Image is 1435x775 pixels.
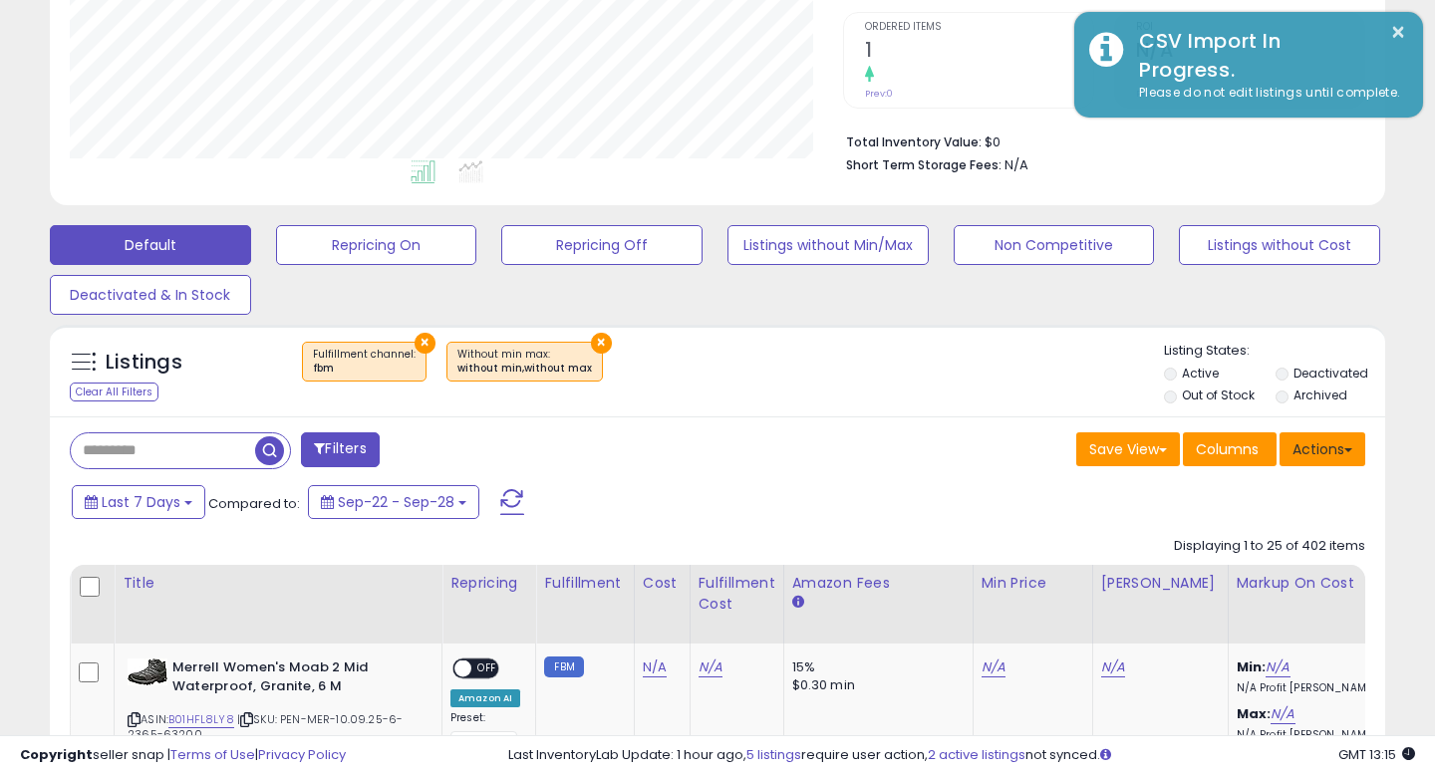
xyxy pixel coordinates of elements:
[70,383,158,401] div: Clear All Filters
[457,347,592,377] span: Without min max :
[450,689,520,707] div: Amazon AI
[591,333,612,354] button: ×
[471,660,503,677] span: OFF
[1390,20,1406,45] button: ×
[1182,387,1255,403] label: Out of Stock
[258,745,346,764] a: Privacy Policy
[1179,225,1380,265] button: Listings without Cost
[1124,27,1408,84] div: CSV Import In Progress.
[450,711,520,756] div: Preset:
[792,658,958,676] div: 15%
[982,657,1005,677] a: N/A
[544,656,583,677] small: FBM
[1237,681,1402,695] p: N/A Profit [PERSON_NAME]
[501,225,703,265] button: Repricing Off
[865,22,1093,33] span: Ordered Items
[954,225,1155,265] button: Non Competitive
[50,275,251,315] button: Deactivated & In Stock
[1271,704,1294,724] a: N/A
[276,225,477,265] button: Repricing On
[20,746,346,765] div: seller snap | |
[865,88,893,100] small: Prev: 0
[1174,537,1365,556] div: Displaying 1 to 25 of 402 items
[1101,657,1125,677] a: N/A
[208,494,300,513] span: Compared to:
[1124,84,1408,103] div: Please do not edit listings until complete.
[172,658,415,700] b: Merrell Women's Moab 2 Mid Waterproof, Granite, 6 M
[1293,387,1347,403] label: Archived
[128,711,403,741] span: | SKU: PEN-MER-10.09.25-6-2365-63200
[792,676,958,694] div: $0.30 min
[20,745,93,764] strong: Copyright
[865,39,1093,66] h2: 1
[1237,657,1267,676] b: Min:
[1183,432,1277,466] button: Columns
[846,156,1002,173] b: Short Term Storage Fees:
[308,485,479,519] button: Sep-22 - Sep-28
[792,594,804,612] small: Amazon Fees.
[1338,745,1415,764] span: 2025-10-10 13:15 GMT
[1237,573,1409,594] div: Markup on Cost
[170,745,255,764] a: Terms of Use
[457,362,592,376] div: without min,without max
[699,573,775,615] div: Fulfillment Cost
[301,432,379,467] button: Filters
[72,485,205,519] button: Last 7 Days
[792,573,965,594] div: Amazon Fees
[727,225,929,265] button: Listings without Min/Max
[1004,155,1028,174] span: N/A
[1293,365,1368,382] label: Deactivated
[415,333,435,354] button: ×
[313,347,416,377] span: Fulfillment channel :
[50,225,251,265] button: Default
[982,573,1084,594] div: Min Price
[746,745,801,764] a: 5 listings
[1280,432,1365,466] button: Actions
[1164,342,1386,361] p: Listing States:
[1266,657,1290,677] a: N/A
[1076,432,1180,466] button: Save View
[928,745,1025,764] a: 2 active listings
[643,657,667,677] a: N/A
[1182,365,1219,382] label: Active
[450,573,527,594] div: Repricing
[168,711,234,728] a: B01HFL8LY8
[313,362,416,376] div: fbm
[123,573,433,594] div: Title
[1237,704,1272,723] b: Max:
[106,349,182,377] h5: Listings
[1101,573,1220,594] div: [PERSON_NAME]
[1228,565,1417,644] th: The percentage added to the cost of goods (COGS) that forms the calculator for Min & Max prices.
[544,573,625,594] div: Fulfillment
[508,746,1415,765] div: Last InventoryLab Update: 1 hour ago, require user action, not synced.
[846,133,982,150] b: Total Inventory Value:
[699,657,722,677] a: N/A
[128,658,427,765] div: ASIN:
[338,492,454,512] span: Sep-22 - Sep-28
[846,129,1350,152] li: $0
[102,492,180,512] span: Last 7 Days
[643,573,682,594] div: Cost
[128,658,167,685] img: 51d1ru+TZjL._SL40_.jpg
[1196,439,1259,459] span: Columns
